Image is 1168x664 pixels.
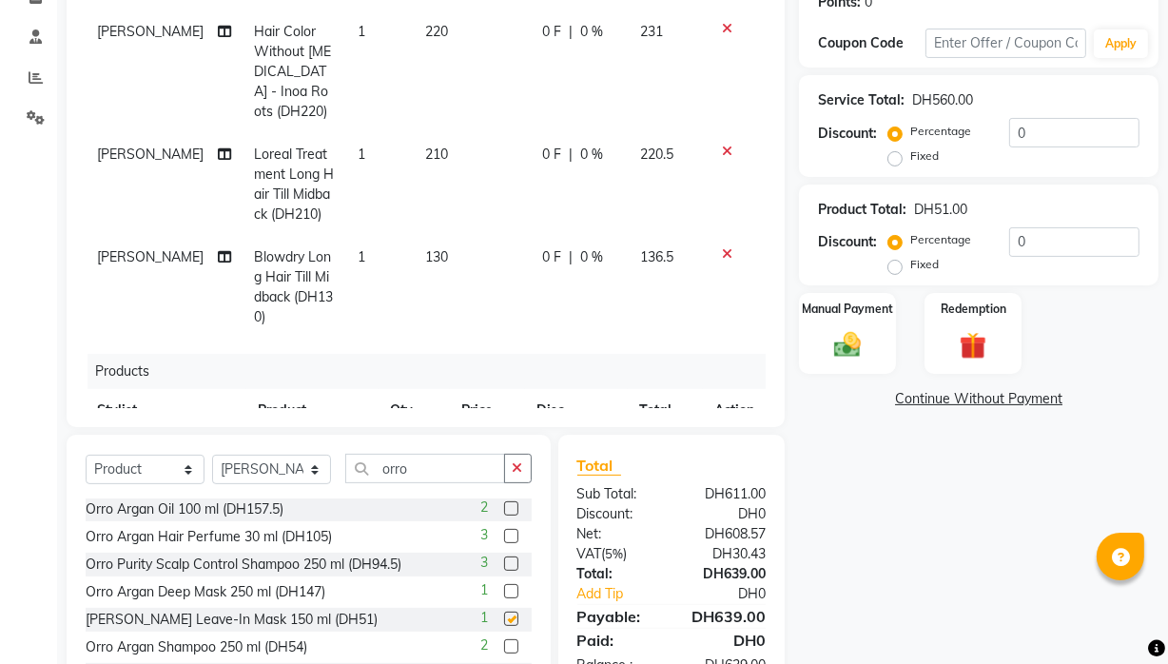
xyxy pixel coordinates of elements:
span: 1 [358,146,365,163]
th: Stylist [86,389,246,432]
input: Enter Offer / Coupon Code [925,29,1086,58]
span: 0 F [542,22,561,42]
span: 1 [481,580,489,600]
div: Paid: [563,629,672,652]
span: 210 [425,146,448,163]
div: Orro Argan Oil 100 ml (DH157.5) [86,499,283,519]
span: | [569,22,573,42]
span: 1 [358,23,365,40]
div: Discount: [563,504,672,524]
th: Price [450,389,525,432]
th: Qty [379,389,450,432]
th: Action [703,389,766,432]
span: 220.5 [641,146,674,163]
div: Orro Argan Deep Mask 250 ml (DH147) [86,582,325,602]
span: 1 [481,608,489,628]
span: Vat [577,545,602,562]
div: DH608.57 [672,524,780,544]
label: Percentage [910,123,971,140]
label: Redemption [941,301,1006,318]
th: Product [246,389,379,432]
div: Total: [563,564,672,584]
span: 3 [481,525,489,545]
span: [PERSON_NAME] [97,23,204,40]
span: 0 % [580,145,603,165]
span: 5% [606,546,624,561]
span: 0 F [542,145,561,165]
div: Orro Purity Scalp Control Shampoo 250 ml (DH94.5) [86,555,401,575]
span: 231 [641,23,664,40]
div: DH0 [672,629,780,652]
div: DH611.00 [672,484,780,504]
span: 2 [481,498,489,518]
a: Add Tip [563,584,690,604]
span: 136.5 [641,248,674,265]
div: DH0 [690,584,780,604]
img: _gift.svg [951,329,995,362]
div: DH30.43 [672,544,780,564]
div: Product Total: [818,200,906,220]
span: 0 % [580,22,603,42]
span: Hair Color Without [MEDICAL_DATA] - Inoa Roots (DH220) [254,23,331,120]
span: 3 [481,553,489,573]
div: Service Total: [818,90,905,110]
div: ( ) [563,544,672,564]
img: _cash.svg [826,329,869,361]
span: Blowdry Long Hair Till Midback (DH130) [254,248,333,325]
div: DH51.00 [914,200,967,220]
button: Apply [1094,29,1148,58]
label: Manual Payment [802,301,893,318]
span: Total [577,456,621,476]
span: | [569,247,573,267]
div: Orro Argan Shampoo 250 ml (DH54) [86,637,307,657]
div: DH639.00 [672,564,780,584]
div: DH0 [672,504,780,524]
label: Fixed [910,256,939,273]
span: Loreal Treatment Long Hair Till Midback (DH210) [254,146,334,223]
a: Continue Without Payment [803,389,1155,409]
div: Net: [563,524,672,544]
span: | [569,145,573,165]
input: Search or Scan [345,454,505,483]
span: 220 [425,23,448,40]
th: Disc [525,389,628,432]
span: [PERSON_NAME] [97,248,204,265]
span: 0 F [542,247,561,267]
div: DH639.00 [672,605,780,628]
div: Orro Argan Hair Perfume 30 ml (DH105) [86,527,332,547]
div: Discount: [818,232,877,252]
div: DH560.00 [912,90,973,110]
span: 1 [358,248,365,265]
div: Discount: [818,124,877,144]
div: Coupon Code [818,33,925,53]
th: Total [628,389,704,432]
div: Products [88,354,780,389]
label: Fixed [910,147,939,165]
span: [PERSON_NAME] [97,146,204,163]
span: 0 % [580,247,603,267]
div: [PERSON_NAME] Leave-In Mask 150 ml (DH51) [86,610,378,630]
div: Payable: [563,605,672,628]
div: Sub Total: [563,484,672,504]
label: Percentage [910,231,971,248]
span: 130 [425,248,448,265]
span: 2 [481,635,489,655]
